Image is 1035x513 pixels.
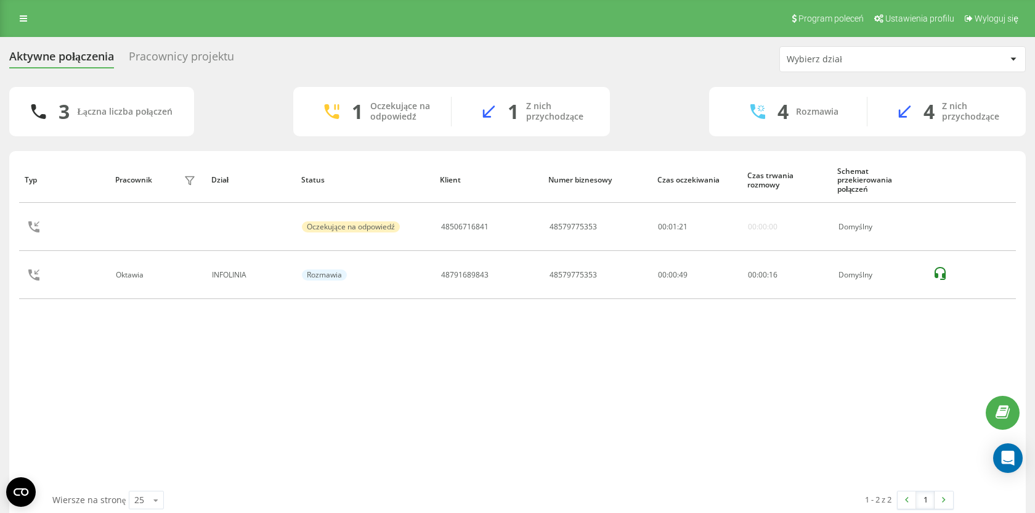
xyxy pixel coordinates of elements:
[548,176,645,184] div: Numer biznesowy
[777,100,789,123] div: 4
[134,494,144,506] div: 25
[658,221,667,232] span: 00
[668,221,677,232] span: 01
[550,223,597,231] div: 48579775353
[302,269,347,281] div: Rozmawia
[301,176,429,184] div: Status
[838,223,919,231] div: Domyślny
[370,101,432,122] div: Oczekujące na odpowiedź
[508,100,519,123] div: 1
[838,271,919,279] div: Domyślny
[6,477,36,507] button: Open CMP widget
[25,176,103,184] div: Typ
[550,271,597,279] div: 48579775353
[679,221,688,232] span: 21
[129,50,234,69] div: Pracownicy projektu
[657,176,736,184] div: Czas oczekiwania
[441,271,489,279] div: 48791689843
[747,171,826,189] div: Czas trwania rozmowy
[658,223,688,231] div: : :
[865,493,891,506] div: 1 - 2 z 2
[77,107,172,117] div: Łączna liczba połączeń
[798,14,864,23] span: Program poleceń
[211,176,290,184] div: Dział
[115,176,152,184] div: Pracownik
[758,269,767,280] span: 00
[748,223,777,231] div: 00:00:00
[748,271,777,279] div: : :
[975,14,1018,23] span: Wyloguj się
[441,223,489,231] div: 48506716841
[787,54,934,65] div: Wybierz dział
[59,100,70,123] div: 3
[658,271,734,279] div: 00:00:49
[440,176,537,184] div: Klient
[116,271,147,279] div: Oktawia
[9,50,114,69] div: Aktywne połączenia
[52,494,126,506] span: Wiersze na stronę
[942,101,1007,122] div: Z nich przychodzące
[923,100,935,123] div: 4
[993,443,1023,473] div: Open Intercom Messenger
[885,14,954,23] span: Ustawienia profilu
[302,221,399,232] div: Oczekujące na odpowiedź
[526,101,591,122] div: Z nich przychodzące
[916,491,935,509] a: 1
[748,269,757,280] span: 00
[769,269,777,280] span: 16
[352,100,363,123] div: 1
[212,271,288,279] div: INFOLINIA
[837,167,920,194] div: Schemat przekierowania połączeń
[796,107,838,117] div: Rozmawia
